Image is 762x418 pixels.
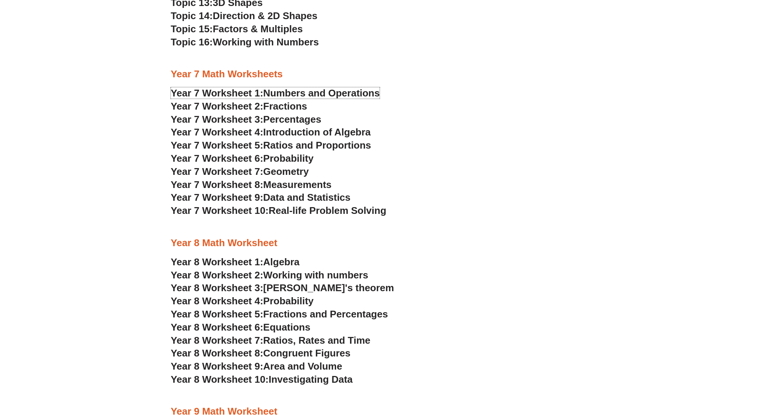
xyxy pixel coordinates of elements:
span: Factors & Multiples [213,23,303,35]
a: Year 8 Worksheet 7:Ratios, Rates and Time [171,335,371,346]
span: Working with Numbers [213,36,319,48]
span: Fractions and Percentages [263,308,388,320]
span: Ratios and Proportions [263,140,371,151]
a: Year 8 Worksheet 1:Algebra [171,256,300,268]
span: Fractions [263,101,307,112]
a: Year 8 Worksheet 4:Probability [171,295,314,307]
iframe: Chat Widget [637,334,762,418]
span: Year 8 Worksheet 3: [171,282,264,293]
span: Real-life Problem Solving [269,205,386,216]
span: Geometry [263,166,309,177]
span: Year 7 Worksheet 3: [171,114,264,125]
span: Year 8 Worksheet 10: [171,374,269,385]
a: Topic 15:Factors & Multiples [171,23,303,35]
a: Year 8 Worksheet 3:[PERSON_NAME]'s theorem [171,282,394,293]
a: Year 8 Worksheet 8:Congruent Figures [171,347,351,359]
span: Ratios, Rates and Time [263,335,370,346]
span: Year 8 Worksheet 7: [171,335,264,346]
a: Year 8 Worksheet 10:Investigating Data [171,374,353,385]
a: Year 7 Worksheet 1:Numbers and Operations [171,87,380,99]
span: Measurements [263,179,332,190]
span: Area and Volume [263,361,342,372]
span: Year 7 Worksheet 8: [171,179,264,190]
a: Topic 14:Direction & 2D Shapes [171,10,318,21]
span: Year 8 Worksheet 5: [171,308,264,320]
a: Year 8 Worksheet 6:Equations [171,322,311,333]
a: Year 7 Worksheet 9:Data and Statistics [171,192,351,203]
span: Year 8 Worksheet 1: [171,256,264,268]
a: Year 7 Worksheet 6:Probability [171,153,314,164]
span: Probability [263,153,314,164]
span: Year 7 Worksheet 7: [171,166,264,177]
span: Introduction of Algebra [263,126,371,138]
span: Topic 15: [171,23,213,35]
a: Year 7 Worksheet 7:Geometry [171,166,309,177]
span: Direction & 2D Shapes [213,10,318,21]
span: Year 8 Worksheet 2: [171,269,264,281]
a: Topic 16:Working with Numbers [171,36,319,48]
span: Percentages [263,114,321,125]
span: Topic 14: [171,10,213,21]
span: Working with numbers [263,269,368,281]
span: Year 7 Worksheet 9: [171,192,264,203]
span: Investigating Data [269,374,353,385]
span: Probability [263,295,314,307]
span: Year 7 Worksheet 4: [171,126,264,138]
span: Algebra [263,256,300,268]
span: Year 7 Worksheet 6: [171,153,264,164]
span: Data and Statistics [263,192,351,203]
span: Year 8 Worksheet 6: [171,322,264,333]
a: Year 7 Worksheet 5:Ratios and Proportions [171,140,371,151]
a: Year 7 Worksheet 2:Fractions [171,101,307,112]
span: Year 8 Worksheet 9: [171,361,264,372]
span: Year 7 Worksheet 2: [171,101,264,112]
a: Year 8 Worksheet 9:Area and Volume [171,361,343,372]
a: Year 8 Worksheet 2:Working with numbers [171,269,368,281]
span: Year 8 Worksheet 4: [171,295,264,307]
span: Year 7 Worksheet 1: [171,87,264,99]
a: Year 7 Worksheet 4:Introduction of Algebra [171,126,371,138]
span: Year 7 Worksheet 5: [171,140,264,151]
a: Year 7 Worksheet 3:Percentages [171,114,321,125]
span: Year 7 Worksheet 10: [171,205,269,216]
h3: Year 7 Math Worksheets [171,68,591,81]
span: Year 8 Worksheet 8: [171,347,264,359]
span: [PERSON_NAME]'s theorem [263,282,394,293]
h3: Year 8 Math Worksheet [171,237,591,250]
a: Year 8 Worksheet 5:Fractions and Percentages [171,308,388,320]
span: Numbers and Operations [263,87,380,99]
a: Year 7 Worksheet 10:Real-life Problem Solving [171,205,386,216]
span: Congruent Figures [263,347,350,359]
span: Equations [263,322,311,333]
span: Topic 16: [171,36,213,48]
a: Year 7 Worksheet 8:Measurements [171,179,332,190]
